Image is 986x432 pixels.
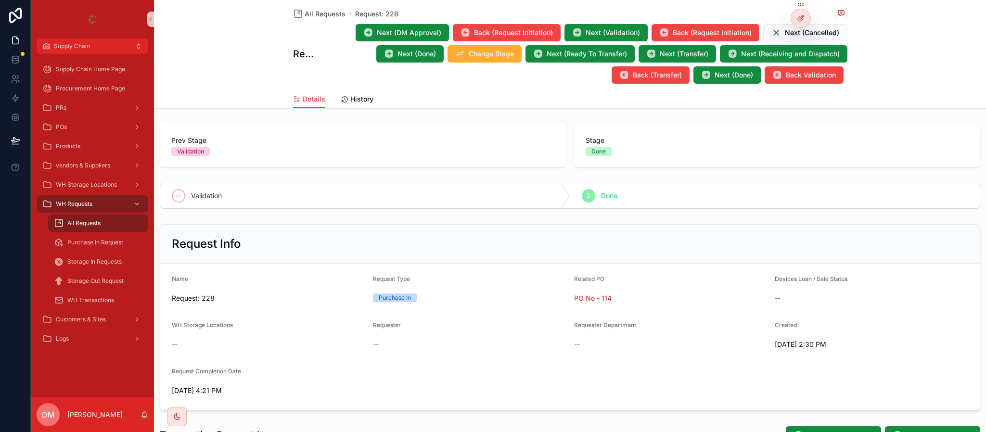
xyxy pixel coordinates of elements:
button: Back (Transfer) [612,66,690,84]
a: All Requests [293,9,346,19]
button: Next (Receiving and Dispatch) [720,45,847,63]
span: Requester [373,321,401,329]
span: Devices Loan / Sale Status [775,275,847,282]
span: [DATE] 4:21 PM [172,386,365,395]
button: Back (Request Initiation) [453,24,561,41]
button: Next (Done) [376,45,444,63]
span: Request: 228 [172,293,365,303]
a: Customers & Sites [37,311,148,328]
span: Next (DM Approval) [377,28,441,38]
h2: Request Info [172,236,241,252]
span: Done [601,191,617,201]
span: -- [172,340,178,349]
a: Procurement Home Page [37,80,148,97]
a: All Requests [48,215,148,232]
a: PO No - 114 [574,293,612,303]
button: Next (Cancelled) [763,24,847,41]
a: Storage Out Request [48,272,148,290]
span: Prev Stage [171,136,555,145]
img: App logo [85,12,100,27]
a: PRs [37,99,148,116]
button: Supply Chain [37,38,148,54]
span: 2 [587,192,590,200]
a: Supply Chain Home Page [37,61,148,78]
span: Details [303,94,325,104]
span: Created [775,321,797,329]
p: [PERSON_NAME] [67,410,123,419]
span: Next (Transfer) [660,49,708,59]
a: WH Transactions [48,292,148,309]
a: WH Requests [37,195,148,213]
div: Purchase In [379,293,411,302]
span: POs [56,123,67,131]
span: Requester Department [574,321,636,329]
div: scrollable content [31,54,154,360]
span: Supply Chain [54,42,90,50]
span: Change Stage [469,49,514,59]
span: Procurement Home Page [56,85,125,92]
span: Back (Request Initiation) [474,28,553,38]
span: Request Type [373,275,410,282]
span: Storage In Requests [67,258,122,266]
span: Next (Validation) [586,28,640,38]
span: [DATE] 2:30 PM [775,340,968,349]
span: Request Completion Date [172,368,241,375]
button: Next (Transfer) [639,45,716,63]
h1: Request: 228 [293,47,320,61]
span: WH Requests [56,200,92,208]
span: DM [42,409,55,420]
a: Request: 228 [355,9,398,19]
span: Stage [586,136,969,145]
a: vendors & Suppliers [37,157,148,174]
span: -- [574,340,580,349]
a: Storage In Requests [48,253,148,270]
button: Next (Ready To Transfer) [525,45,635,63]
button: Back Validation [765,66,844,84]
span: -- [775,293,781,303]
span: History [350,94,373,104]
a: Details [293,90,325,109]
button: Change Stage [448,45,522,63]
span: WH Storage Locations [172,321,233,329]
span: Back (Transfer) [633,70,682,80]
span: Storage Out Request [67,277,124,285]
span: Products [56,142,80,150]
span: WH Storage Locations [56,181,117,189]
span: Next (Ready To Transfer) [547,49,627,59]
span: -- [373,340,379,349]
span: Name [172,275,188,282]
span: Back (Request Initiation) [673,28,752,38]
button: Back (Request Initiation) [652,24,759,41]
span: Next (Cancelled) [785,28,839,38]
a: Logs [37,330,148,347]
span: vendors & Suppliers [56,162,110,169]
span: Supply Chain Home Page [56,65,125,73]
span: Related PO [574,275,604,282]
span: Validation [191,191,222,201]
span: Next (Receiving and Dispatch) [741,49,840,59]
button: Next (DM Approval) [356,24,449,41]
a: POs [37,118,148,136]
span: Next (Done) [397,49,436,59]
span: All Requests [305,9,346,19]
span: Next (Done) [715,70,753,80]
a: Products [37,138,148,155]
button: Next (Validation) [564,24,648,41]
span: Customers & Sites [56,316,106,323]
span: Logs [56,335,69,343]
span: Purchase in Request [67,239,123,246]
span: Back Validation [786,70,836,80]
a: WH Storage Locations [37,176,148,193]
span: WH Transactions [67,296,114,304]
a: History [341,90,373,110]
a: Purchase in Request [48,234,148,251]
span: PRs [56,104,66,112]
div: Validation [177,147,204,156]
button: Next (Done) [693,66,761,84]
span: All Requests [67,219,101,227]
div: Done [591,147,606,156]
